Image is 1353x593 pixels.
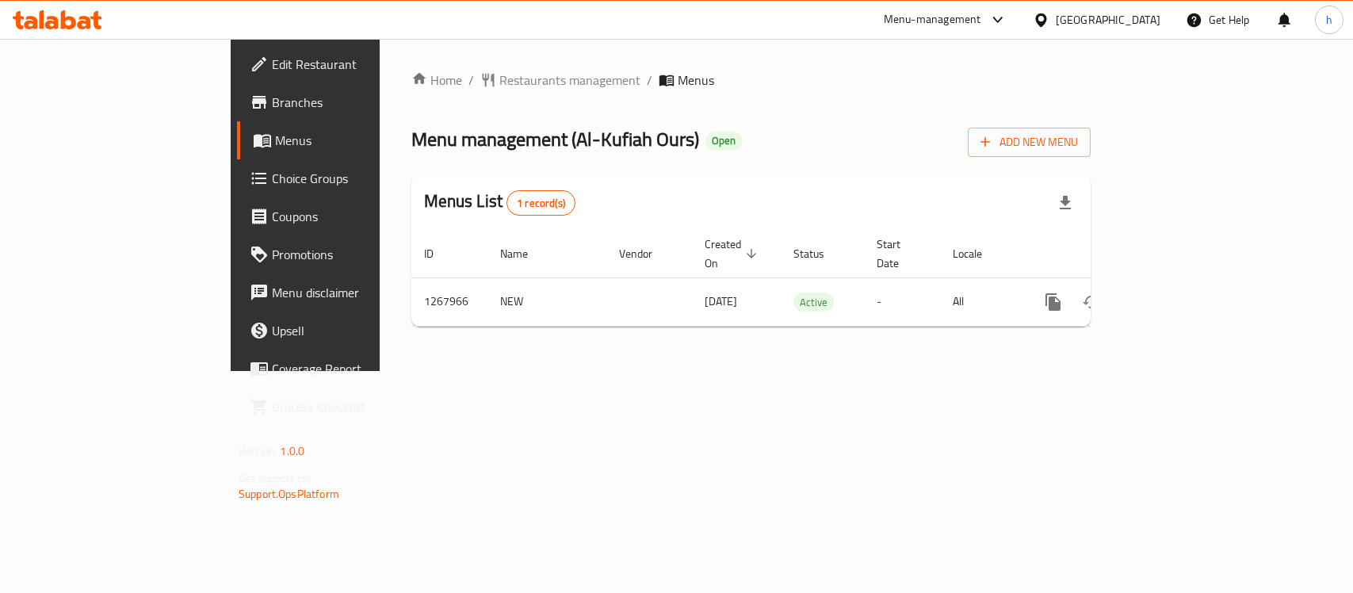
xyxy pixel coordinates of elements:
[272,283,444,302] span: Menu disclaimer
[619,244,673,263] span: Vendor
[280,441,304,461] span: 1.0.0
[793,293,834,312] span: Active
[237,159,457,197] a: Choice Groups
[272,169,444,188] span: Choice Groups
[1056,11,1160,29] div: [GEOGRAPHIC_DATA]
[793,244,845,263] span: Status
[272,359,444,378] span: Coverage Report
[705,291,737,312] span: [DATE]
[884,10,981,29] div: Menu-management
[275,131,444,150] span: Menus
[793,293,834,312] div: Active
[237,83,457,121] a: Branches
[487,277,606,326] td: NEW
[940,277,1022,326] td: All
[237,350,457,388] a: Coverage Report
[1072,283,1110,321] button: Change Status
[1326,11,1332,29] span: h
[705,235,762,273] span: Created On
[980,132,1078,152] span: Add New Menu
[272,93,444,112] span: Branches
[705,132,742,151] div: Open
[237,274,457,312] a: Menu disclaimer
[239,468,311,488] span: Get support on:
[411,121,699,157] span: Menu management ( Al-Kufiah Ours )
[705,134,742,147] span: Open
[953,244,1003,263] span: Locale
[424,189,575,216] h2: Menus List
[468,71,474,90] li: /
[499,71,640,90] span: Restaurants management
[239,441,277,461] span: Version:
[272,321,444,340] span: Upsell
[1022,230,1199,278] th: Actions
[272,245,444,264] span: Promotions
[507,196,575,211] span: 1 record(s)
[1046,184,1084,222] div: Export file
[237,121,457,159] a: Menus
[500,244,548,263] span: Name
[237,235,457,274] a: Promotions
[480,71,640,90] a: Restaurants management
[239,484,339,504] a: Support.OpsPlatform
[877,235,921,273] span: Start Date
[968,128,1091,157] button: Add New Menu
[237,388,457,426] a: Grocery Checklist
[424,244,454,263] span: ID
[272,397,444,416] span: Grocery Checklist
[647,71,652,90] li: /
[411,230,1199,327] table: enhanced table
[237,45,457,83] a: Edit Restaurant
[1034,283,1072,321] button: more
[272,55,444,74] span: Edit Restaurant
[678,71,714,90] span: Menus
[411,71,1091,90] nav: breadcrumb
[237,312,457,350] a: Upsell
[272,207,444,226] span: Coupons
[864,277,940,326] td: -
[237,197,457,235] a: Coupons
